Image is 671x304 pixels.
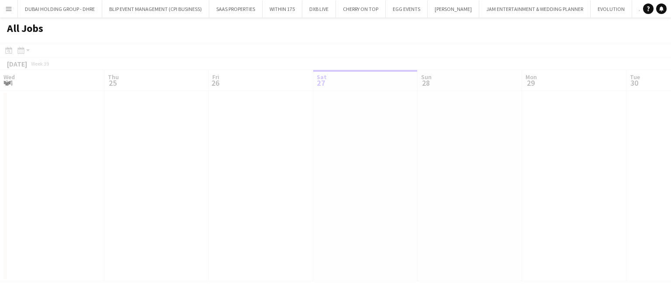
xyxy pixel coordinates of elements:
[263,0,302,17] button: WITHIN 175
[479,0,591,17] button: JAM ENTERTAINMENT & WEDDING PLANNER
[209,0,263,17] button: SAAS PROPERTIES
[302,0,336,17] button: DXB LIVE
[591,0,632,17] button: EVOLUTION
[18,0,102,17] button: DUBAI HOLDING GROUP - DHRE
[386,0,428,17] button: EGG EVENTS
[428,0,479,17] button: [PERSON_NAME]
[102,0,209,17] button: BLIP EVENT MANAGEMENT (CPI BUSINESS)
[336,0,386,17] button: CHERRY ON TOP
